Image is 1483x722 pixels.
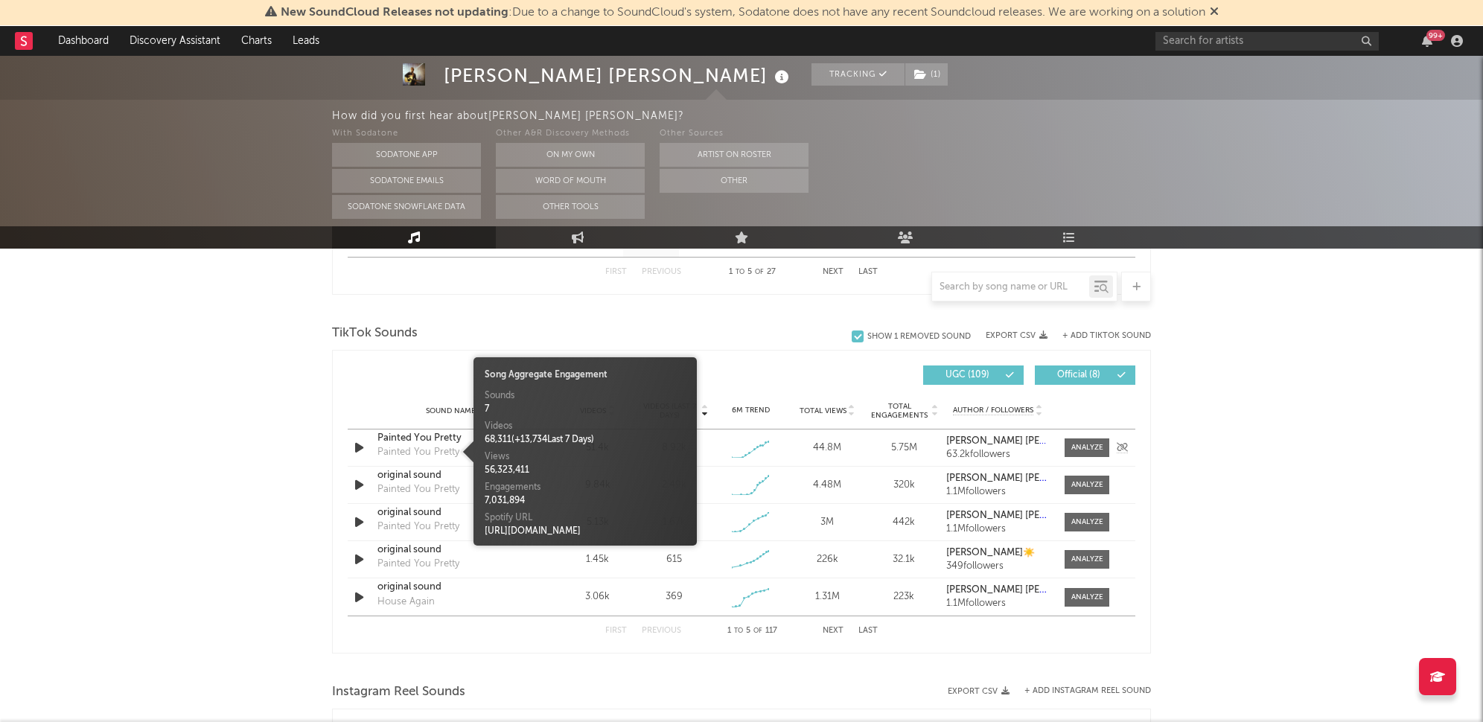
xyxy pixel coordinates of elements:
[48,26,119,56] a: Dashboard
[377,543,533,558] a: original sound
[1010,687,1151,695] div: + Add Instagram Reel Sound
[496,195,645,219] button: Other Tools
[563,552,632,567] div: 1.45k
[946,548,1035,558] strong: [PERSON_NAME]☀️
[231,26,282,56] a: Charts
[496,143,645,167] button: On My Own
[485,494,686,508] div: 7,031,894
[711,622,793,640] div: 1 5 117
[823,627,843,635] button: Next
[905,63,948,86] button: (1)
[332,325,418,342] span: TikTok Sounds
[660,169,809,193] button: Other
[282,26,330,56] a: Leads
[660,125,809,143] div: Other Sources
[1210,7,1219,19] span: Dismiss
[946,524,1050,534] div: 1.1M followers
[800,406,846,415] span: Total Views
[946,548,1050,558] a: [PERSON_NAME]☀️
[426,406,476,415] span: Sound Name
[332,125,481,143] div: With Sodatone
[485,368,686,382] div: Song Aggregate Engagement
[1422,35,1432,47] button: 99+
[946,473,1050,484] a: [PERSON_NAME] [PERSON_NAME]
[1062,332,1151,340] button: + Add TikTok Sound
[377,505,533,520] a: original sound
[1047,332,1151,340] button: + Add TikTok Sound
[377,595,435,610] div: House Again
[485,403,686,416] div: 7
[986,331,1047,340] button: Export CSV
[923,365,1024,385] button: UGC(109)
[377,482,459,497] div: Painted You Pretty
[946,585,1102,595] strong: [PERSON_NAME] [PERSON_NAME]
[867,332,971,342] div: Show 1 Removed Sound
[666,552,682,567] div: 615
[870,552,939,567] div: 32.1k
[485,481,686,494] div: Engagements
[1024,687,1151,695] button: + Add Instagram Reel Sound
[666,590,683,604] div: 369
[563,590,632,604] div: 3.06k
[485,511,686,525] div: Spotify URL
[642,268,681,276] button: Previous
[870,590,939,604] div: 223k
[485,527,581,536] a: [URL][DOMAIN_NAME]
[858,268,878,276] button: Last
[377,431,533,446] a: Painted You Pretty
[642,627,681,635] button: Previous
[377,520,459,534] div: Painted You Pretty
[793,552,862,567] div: 226k
[496,125,645,143] div: Other A&R Discovery Methods
[946,487,1050,497] div: 1.1M followers
[605,627,627,635] button: First
[932,281,1089,293] input: Search by song name or URL
[948,687,1010,696] button: Export CSV
[870,478,939,493] div: 320k
[1426,30,1445,41] div: 99 +
[660,143,809,167] button: Artist on Roster
[444,63,793,88] div: [PERSON_NAME] [PERSON_NAME]
[485,420,686,433] div: Videos
[734,627,743,634] span: to
[377,557,459,572] div: Painted You Pretty
[1045,371,1113,380] span: Official ( 8 )
[905,63,948,86] span: ( 1 )
[332,143,481,167] button: Sodatone App
[755,269,764,275] span: of
[946,436,1050,447] a: [PERSON_NAME] [PERSON_NAME]
[933,371,1001,380] span: UGC ( 109 )
[496,169,645,193] button: Word Of Mouth
[946,436,1102,446] strong: [PERSON_NAME] [PERSON_NAME]
[377,580,533,595] a: original sound
[858,627,878,635] button: Last
[870,402,930,420] span: Total Engagements
[605,268,627,276] button: First
[946,511,1102,520] strong: [PERSON_NAME] [PERSON_NAME]
[1155,32,1379,51] input: Search for artists
[332,107,1483,125] div: How did you first hear about [PERSON_NAME] [PERSON_NAME] ?
[332,683,465,701] span: Instagram Reel Sounds
[946,585,1050,595] a: [PERSON_NAME] [PERSON_NAME]
[946,473,1102,483] strong: [PERSON_NAME] [PERSON_NAME]
[281,7,1205,19] span: : Due to a change to SoundCloud's system, Sodatone does not have any recent Soundcloud releases. ...
[946,598,1050,609] div: 1.1M followers
[485,389,686,403] div: Sounds
[793,515,862,530] div: 3M
[946,561,1050,572] div: 349 followers
[377,445,459,460] div: Painted You Pretty
[793,590,862,604] div: 1.31M
[811,63,905,86] button: Tracking
[377,468,533,483] a: original sound
[946,450,1050,460] div: 63.2k followers
[870,515,939,530] div: 442k
[953,406,1033,415] span: Author / Followers
[946,511,1050,521] a: [PERSON_NAME] [PERSON_NAME]
[716,405,785,416] div: 6M Trend
[823,268,843,276] button: Next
